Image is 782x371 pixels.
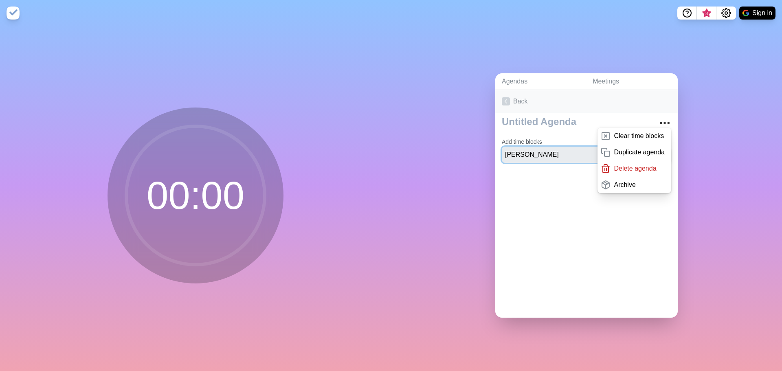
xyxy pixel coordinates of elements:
button: Sign in [739,7,775,20]
p: Clear time blocks [614,131,664,141]
p: Delete agenda [614,164,656,173]
p: Archive [614,180,635,190]
label: Add time blocks [502,138,542,145]
a: Back [495,90,678,113]
input: Name [502,147,626,163]
a: Agendas [495,73,586,90]
p: Duplicate agenda [614,147,665,157]
button: What’s new [697,7,716,20]
button: More [657,115,673,131]
button: Settings [716,7,736,20]
a: Meetings [586,73,678,90]
span: 3 [703,10,710,17]
img: google logo [742,10,749,16]
button: Help [677,7,697,20]
img: timeblocks logo [7,7,20,20]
